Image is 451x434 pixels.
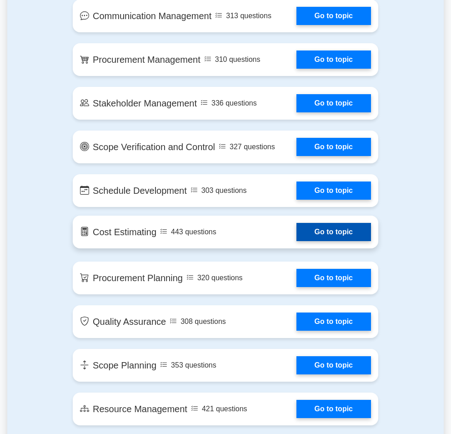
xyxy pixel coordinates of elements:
a: Go to topic [296,269,371,287]
a: Go to topic [296,223,371,241]
a: Go to topic [296,138,371,156]
a: Go to topic [296,182,371,200]
a: Go to topic [296,7,371,25]
a: Go to topic [296,400,371,418]
a: Go to topic [296,313,371,331]
a: Go to topic [296,94,371,112]
a: Go to topic [296,50,371,69]
a: Go to topic [296,356,371,374]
